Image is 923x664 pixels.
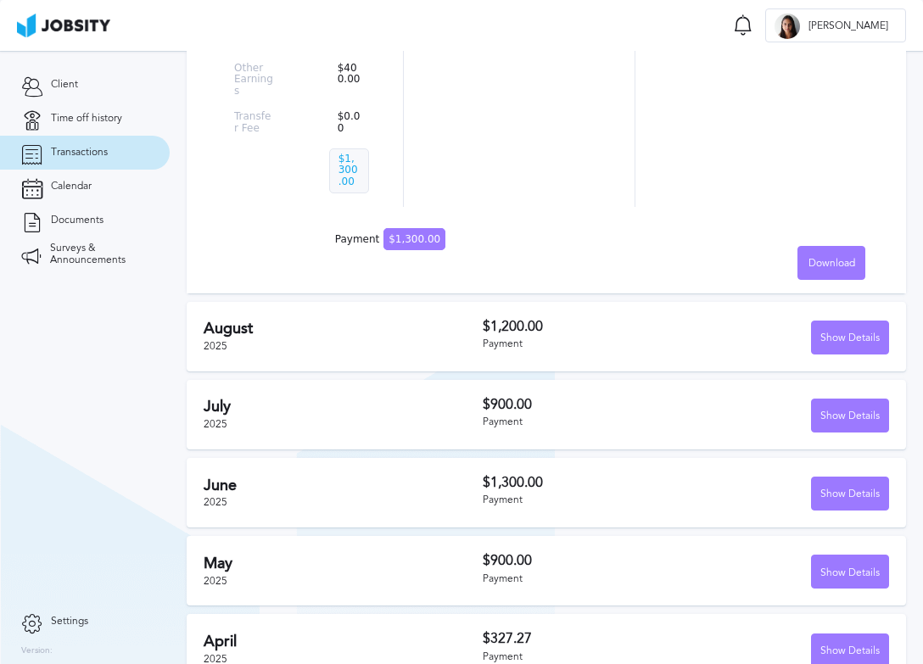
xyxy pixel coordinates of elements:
[335,234,445,246] div: Payment
[51,616,88,628] span: Settings
[483,319,685,334] h3: $1,200.00
[483,416,685,428] div: Payment
[51,79,78,91] span: Client
[811,399,889,432] button: Show Details
[204,633,483,650] h2: April
[17,14,110,37] img: ab4bad089aa723f57921c736e9817d99.png
[204,496,227,508] span: 2025
[483,553,685,568] h3: $900.00
[483,475,685,490] h3: $1,300.00
[234,111,275,135] p: Transfer Fee
[51,113,122,125] span: Time off history
[483,494,685,506] div: Payment
[811,555,889,589] button: Show Details
[204,575,227,587] span: 2025
[483,631,685,646] h3: $327.27
[51,215,103,226] span: Documents
[329,63,370,98] p: $400.00
[204,418,227,430] span: 2025
[775,14,800,39] div: J
[811,477,889,511] button: Show Details
[812,477,888,511] div: Show Details
[204,477,483,494] h2: June
[204,555,483,572] h2: May
[808,258,855,270] span: Download
[383,228,445,250] span: $1,300.00
[51,181,92,193] span: Calendar
[812,321,888,355] div: Show Details
[483,397,685,412] h3: $900.00
[765,8,906,42] button: J[PERSON_NAME]
[797,246,865,280] button: Download
[21,646,53,656] label: Version:
[329,148,370,193] p: $1,300.00
[329,111,370,135] p: $0.00
[800,20,897,32] span: [PERSON_NAME]
[483,573,685,585] div: Payment
[483,651,685,663] div: Payment
[812,399,888,433] div: Show Details
[483,338,685,350] div: Payment
[204,340,227,352] span: 2025
[51,147,108,159] span: Transactions
[812,555,888,589] div: Show Details
[811,321,889,354] button: Show Details
[204,398,483,416] h2: July
[234,63,275,98] p: Other Earnings
[204,320,483,338] h2: August
[50,243,148,266] span: Surveys & Announcements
